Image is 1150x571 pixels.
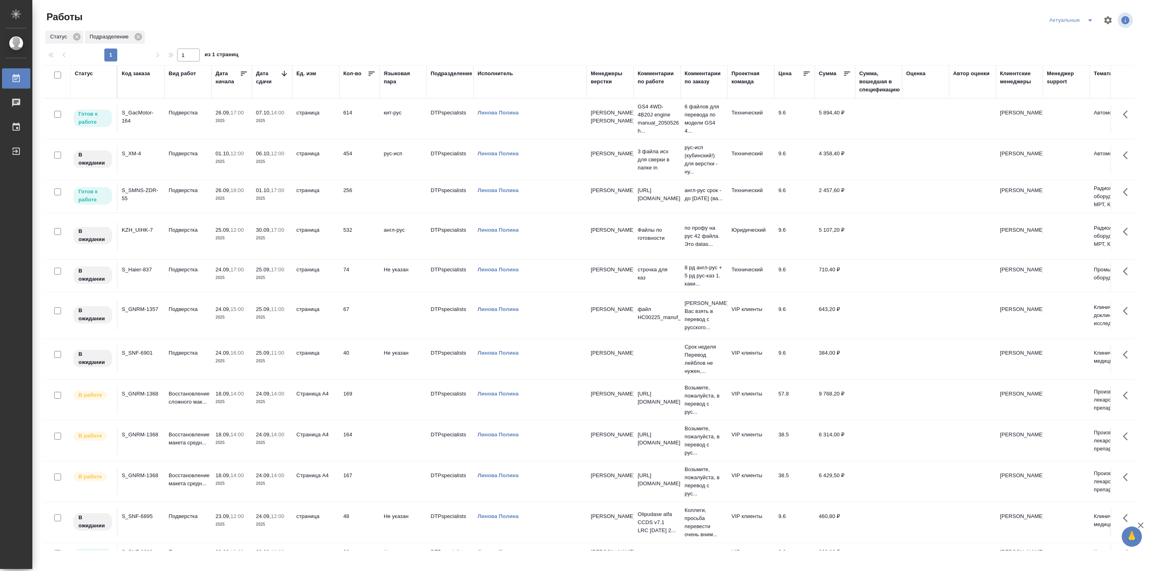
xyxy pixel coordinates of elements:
p: по профу на рус 42 файла. Это datas... [685,224,723,248]
td: рус-исп [380,146,427,174]
div: Кол-во [343,70,361,78]
td: Юридический [727,222,774,250]
a: Линова Полина [478,266,519,273]
p: 14:00 [230,472,244,478]
a: Линова Полина [478,150,519,156]
div: S_SNF-6895 [122,512,161,520]
div: Исполнитель назначен, приступать к работе пока рано [73,266,113,285]
button: Здесь прячутся важные кнопки [1118,105,1137,124]
td: Страница А4 [292,386,339,414]
span: Работы [44,11,82,23]
div: S_SNF-6901 [122,349,161,357]
td: DTPspecialists [427,222,474,250]
p: 18:00 [230,187,244,193]
p: 24.09, [216,306,230,312]
p: 3 файла исх для сверки в папке in [638,148,676,172]
p: 17:00 [271,227,284,233]
p: 24.09, [216,266,230,273]
p: 2025 [216,234,248,242]
p: [PERSON_NAME] [591,349,630,357]
a: Линова Полина [478,350,519,356]
p: Возьмите, пожалуйста, в перевод с рус... [685,465,723,498]
td: 2 457,60 ₽ [815,182,855,211]
div: Код заказа [122,70,150,78]
td: страница [292,222,339,250]
p: В ожидании [78,151,107,167]
a: Линова Полина [478,227,519,233]
p: Восстановление макета средн... [169,472,207,488]
p: Подверстка [169,266,207,274]
div: S_GNRM-1357 [122,305,161,313]
p: 26.09, [216,110,230,116]
td: DTPspecialists [427,345,474,373]
p: Подверстка [169,150,207,158]
td: DTPspecialists [427,301,474,330]
div: Тематика [1094,70,1118,78]
div: Исполнитель может приступить к работе [73,109,113,128]
p: Подверстка [169,186,207,195]
div: S_GacMotor-164 [122,109,161,125]
td: [PERSON_NAME] [996,262,1043,290]
button: Здесь прячутся важные кнопки [1118,386,1137,405]
p: Olipudase alfa CCDS v7.1 LRC [DATE] 2... [638,510,676,535]
p: [PERSON_NAME] [591,512,630,520]
p: 2025 [256,520,288,529]
td: 74 [339,262,380,290]
p: 14:00 [271,110,284,116]
button: Здесь прячутся важные кнопки [1118,146,1137,165]
button: Здесь прячутся важные кнопки [1118,301,1137,321]
td: 460,80 ₽ [815,508,855,537]
td: Не указан [380,345,427,373]
td: 614 [339,105,380,133]
td: Не указан [380,262,427,290]
p: [PERSON_NAME] [591,266,630,274]
p: [PERSON_NAME] Вас взять в перевод с русского... [685,299,723,332]
td: 9.6 [774,262,815,290]
p: строчка для каз [638,266,676,282]
p: 12:00 [230,513,244,519]
td: 643,20 ₽ [815,301,855,330]
td: Технический [727,262,774,290]
div: Статус [45,31,83,44]
p: [PERSON_NAME] [591,186,630,195]
td: 5 107,20 ₽ [815,222,855,250]
p: 17:00 [271,187,284,193]
p: Производство лекарственных препаратов [1094,469,1133,494]
p: 2025 [216,313,248,321]
a: Линова Полина [478,431,519,438]
td: 9.6 [774,508,815,537]
p: 11:00 [271,350,284,356]
div: Исполнитель назначен, приступать к работе пока рано [73,226,113,245]
p: Клиническая медицина [1094,512,1133,529]
p: 12:00 [271,513,284,519]
p: 26.09, [216,187,230,193]
td: [PERSON_NAME] [996,301,1043,330]
p: 25.09, [256,266,271,273]
td: 9.6 [774,105,815,133]
p: 12:00 [271,150,284,156]
p: Подверстка [169,305,207,313]
td: 67 [339,301,380,330]
p: 2025 [216,480,248,488]
p: [PERSON_NAME] [591,305,630,313]
p: 24.09, [256,472,271,478]
td: [PERSON_NAME] [996,427,1043,455]
p: 6 файлов для перевода по модели GS4 4... [685,103,723,135]
td: [PERSON_NAME] [996,467,1043,496]
div: Статус [75,70,93,78]
p: 25.09, [256,306,271,312]
td: 6 429,50 ₽ [815,467,855,496]
p: Статус [50,33,70,41]
p: Возьмите, пожалуйста, в перевод с рус... [685,425,723,457]
td: 9.6 [774,345,815,373]
p: 14:00 [271,431,284,438]
div: Автор оценки [953,70,989,78]
p: 2025 [256,313,288,321]
td: 9.6 [774,301,815,330]
td: 5 894,40 ₽ [815,105,855,133]
button: Здесь прячутся важные кнопки [1118,222,1137,241]
p: В работе [78,432,102,440]
td: 532 [339,222,380,250]
p: В ожидании [78,350,107,366]
td: 4 358,40 ₽ [815,146,855,174]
